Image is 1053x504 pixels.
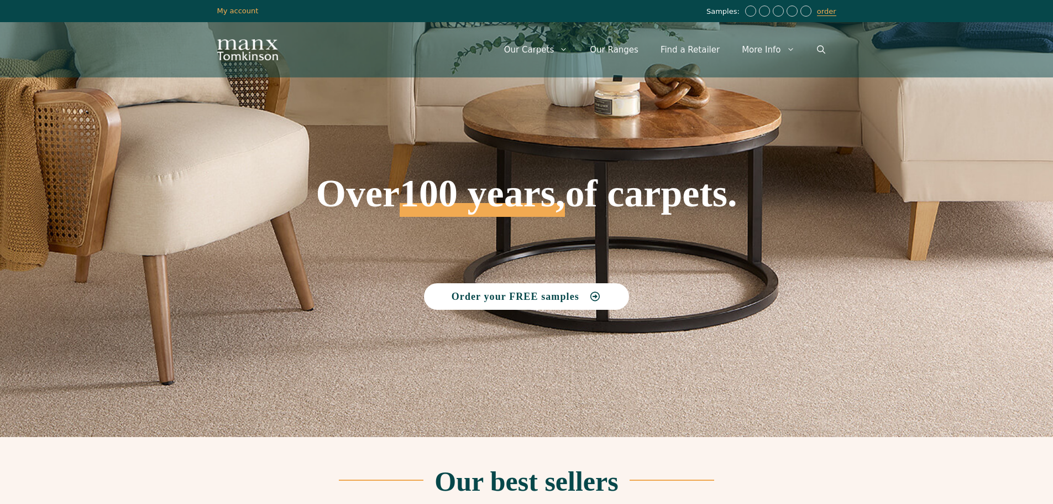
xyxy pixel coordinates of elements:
a: order [817,7,836,16]
nav: Primary [493,33,836,66]
a: Find a Retailer [649,33,731,66]
h1: Over of carpets. [217,94,836,217]
span: 100 years, [400,184,565,217]
a: My account [217,7,259,15]
a: Order your FREE samples [424,283,630,310]
h2: Our best sellers [434,467,618,495]
a: Our Carpets [493,33,579,66]
span: Order your FREE samples [452,292,579,302]
a: Open Search Bar [806,33,836,66]
a: More Info [731,33,805,66]
img: Manx Tomkinson [217,39,278,60]
span: Samples: [706,7,742,17]
a: Our Ranges [579,33,649,66]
